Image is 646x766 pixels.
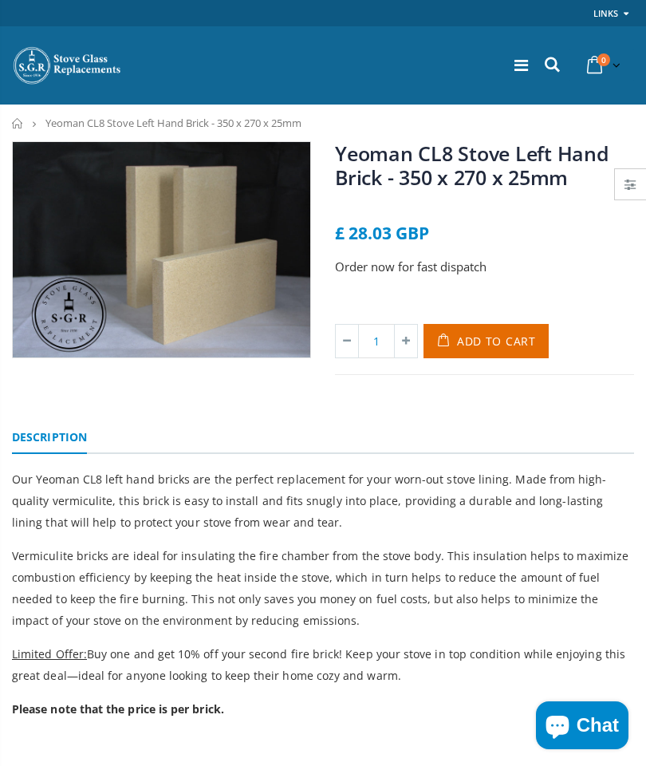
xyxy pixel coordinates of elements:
[597,53,610,66] span: 0
[335,140,609,191] a: Yeoman CL8 Stove Left Hand Brick - 350 x 270 x 25mm
[335,222,429,244] span: £ 28.03 GBP
[12,422,87,454] a: Description
[593,3,618,23] a: Links
[12,118,24,128] a: Home
[12,45,124,85] img: Stove Glass Replacement
[12,643,634,686] p: Buy one and get 10% off your second fire brick! Keep your stove in top condition while enjoying t...
[457,334,536,349] span: Add to Cart
[12,701,224,717] strong: Please note that the price is per brick.
[12,545,634,631] p: Vermiculite bricks are ideal for insulating the fire chamber from the stove body. This insulation...
[514,54,528,76] a: Menu
[45,116,301,130] span: Yeoman CL8 Stove Left Hand Brick - 350 x 270 x 25mm
[12,468,634,533] p: Our Yeoman CL8 left hand bricks are the perfect replacement for your worn-out stove lining. Made ...
[531,701,633,753] inbox-online-store-chat: Shopify online store chat
[13,142,310,357] img: 3_fire_bricks-2-min_c816424a-eb28-44a4-b222-7d2f36e1d0f3_800x_crop_center.jpg
[423,324,549,358] button: Add to Cart
[12,646,87,661] span: Limited Offer:
[581,49,624,81] a: 0
[335,258,634,276] p: Order now for fast dispatch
